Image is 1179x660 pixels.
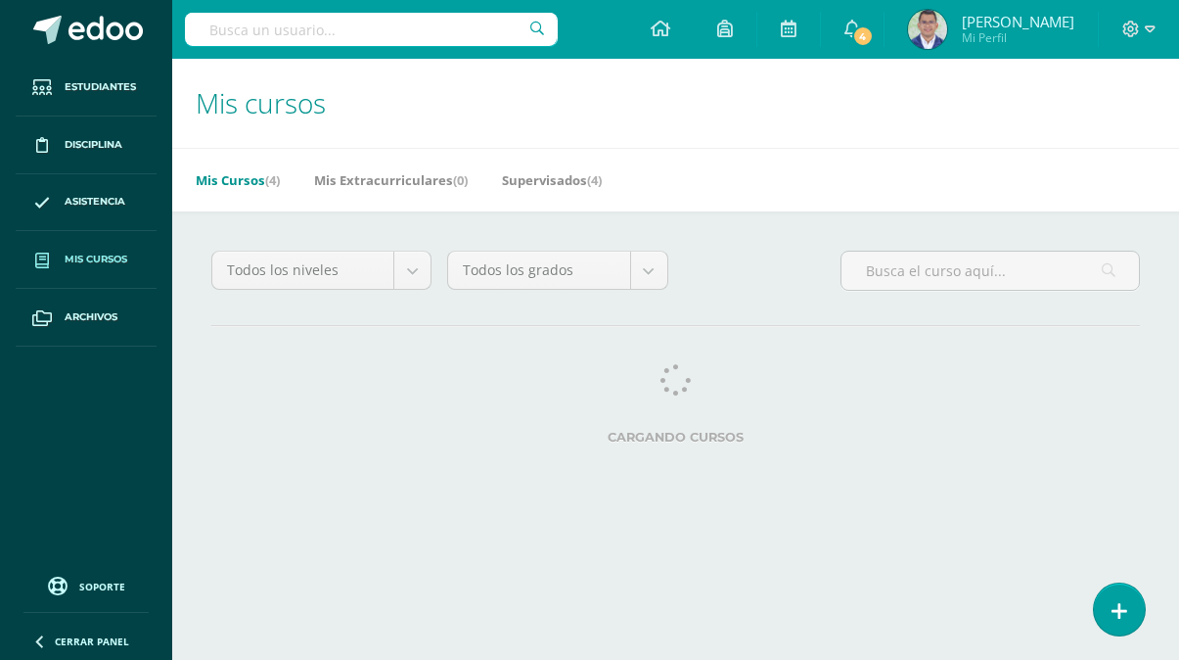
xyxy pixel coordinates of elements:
[65,252,127,267] span: Mis cursos
[908,10,947,49] img: 0ff62ea00de1e6c3dce2ba1c76bafaf1.png
[502,165,602,196] a: Supervisados(4)
[16,231,157,289] a: Mis cursos
[23,572,149,598] a: Soporte
[314,165,468,196] a: Mis Extracurriculares(0)
[16,59,157,117] a: Estudiantes
[852,25,874,47] span: 4
[841,252,1139,290] input: Busca el curso aquí...
[227,252,379,289] span: Todos los niveles
[65,137,122,153] span: Disciplina
[79,580,125,593] span: Soporte
[55,635,129,648] span: Cerrar panel
[453,171,468,189] span: (0)
[448,252,666,289] a: Todos los grados
[212,252,431,289] a: Todos los niveles
[196,84,326,121] span: Mis cursos
[962,29,1074,46] span: Mi Perfil
[463,252,614,289] span: Todos los grados
[16,174,157,232] a: Asistencia
[16,289,157,347] a: Archivos
[265,171,280,189] span: (4)
[185,13,558,46] input: Busca un usuario...
[65,309,117,325] span: Archivos
[211,430,1140,445] label: Cargando cursos
[962,12,1074,31] span: [PERSON_NAME]
[65,194,125,210] span: Asistencia
[587,171,602,189] span: (4)
[16,117,157,174] a: Disciplina
[196,165,280,196] a: Mis Cursos(4)
[65,79,136,95] span: Estudiantes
